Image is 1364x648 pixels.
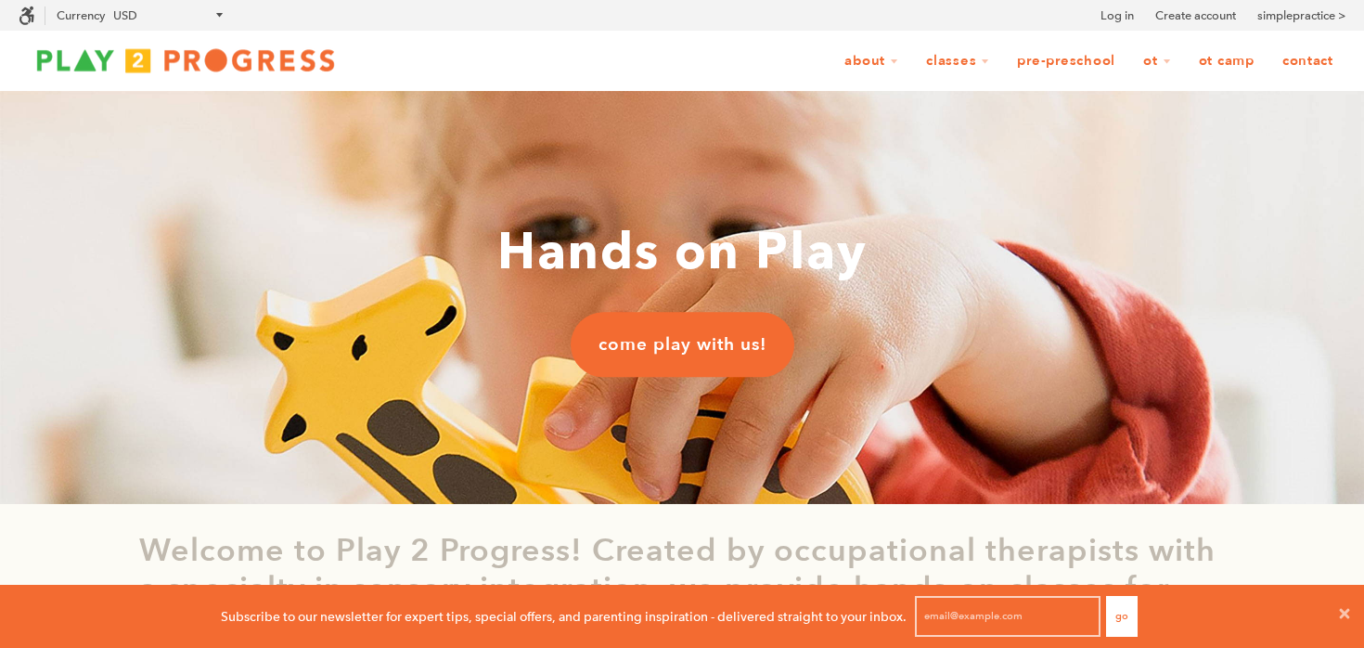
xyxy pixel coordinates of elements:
[832,44,910,79] a: About
[598,332,766,356] span: come play with us!
[57,8,105,22] label: Currency
[1155,6,1236,25] a: Create account
[914,44,1001,79] a: Classes
[1131,44,1183,79] a: OT
[1106,596,1138,637] button: Go
[1257,6,1345,25] a: simplepractice >
[1187,44,1267,79] a: OT Camp
[1100,6,1134,25] a: Log in
[221,606,907,627] p: Subscribe to our newsletter for expert tips, special offers, and parenting inspiration - delivere...
[19,42,353,79] img: Play2Progress logo
[915,596,1100,637] input: email@example.com
[1005,44,1127,79] a: Pre-Preschool
[571,312,794,377] a: come play with us!
[1270,44,1345,79] a: Contact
